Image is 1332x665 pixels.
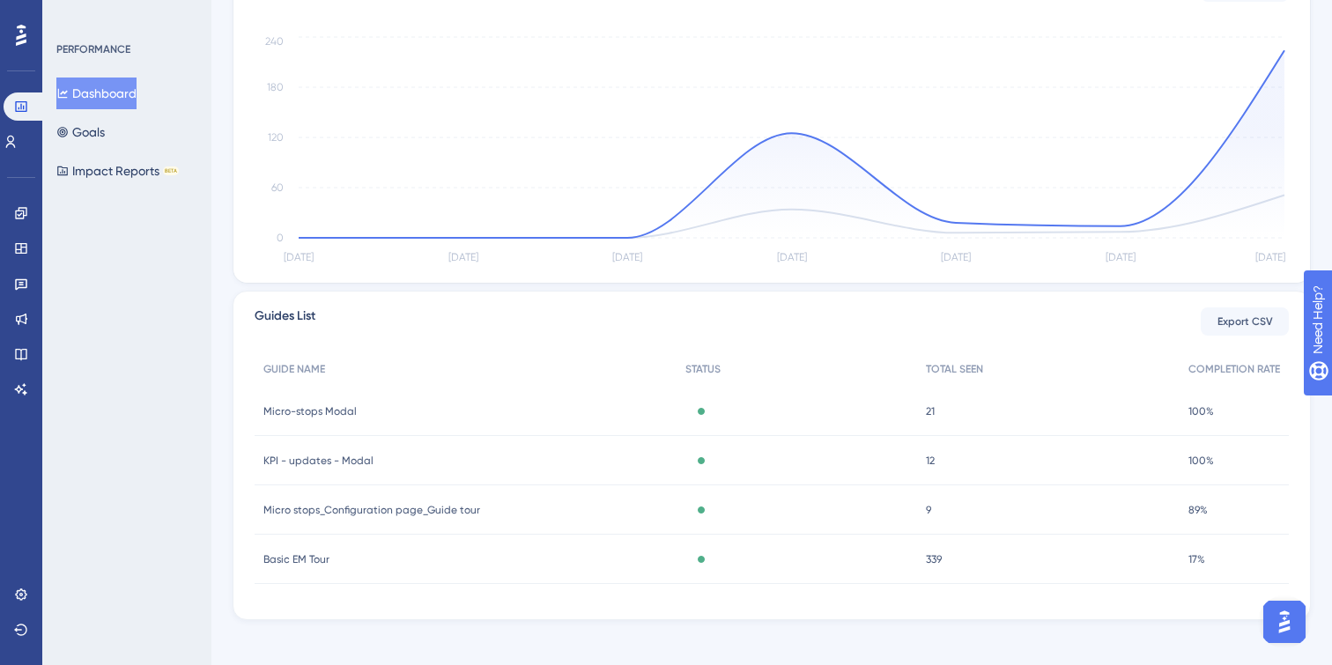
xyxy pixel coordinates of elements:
[255,306,315,337] span: Guides List
[926,404,935,418] span: 21
[1258,595,1311,648] iframe: UserGuiding AI Assistant Launcher
[56,42,130,56] div: PERFORMANCE
[1188,552,1205,566] span: 17%
[284,251,314,263] tspan: [DATE]
[777,251,807,263] tspan: [DATE]
[926,552,942,566] span: 339
[56,78,137,109] button: Dashboard
[612,251,642,263] tspan: [DATE]
[1188,503,1208,517] span: 89%
[1106,251,1136,263] tspan: [DATE]
[267,81,284,93] tspan: 180
[1255,251,1285,263] tspan: [DATE]
[263,552,329,566] span: Basic EM Tour
[268,131,284,144] tspan: 120
[163,166,179,175] div: BETA
[1188,454,1214,468] span: 100%
[926,362,983,376] span: TOTAL SEEN
[277,232,284,244] tspan: 0
[263,454,374,468] span: KPI - updates - Modal
[926,454,935,468] span: 12
[56,155,179,187] button: Impact ReportsBETA
[265,35,284,48] tspan: 240
[41,4,110,26] span: Need Help?
[1201,307,1289,336] button: Export CSV
[263,503,480,517] span: Micro stops_Configuration page_Guide tour
[1188,362,1280,376] span: COMPLETION RATE
[1217,314,1273,329] span: Export CSV
[1188,404,1214,418] span: 100%
[263,362,325,376] span: GUIDE NAME
[448,251,478,263] tspan: [DATE]
[941,251,971,263] tspan: [DATE]
[271,181,284,194] tspan: 60
[263,404,357,418] span: Micro-stops Modal
[56,116,105,148] button: Goals
[685,362,721,376] span: STATUS
[926,503,931,517] span: 9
